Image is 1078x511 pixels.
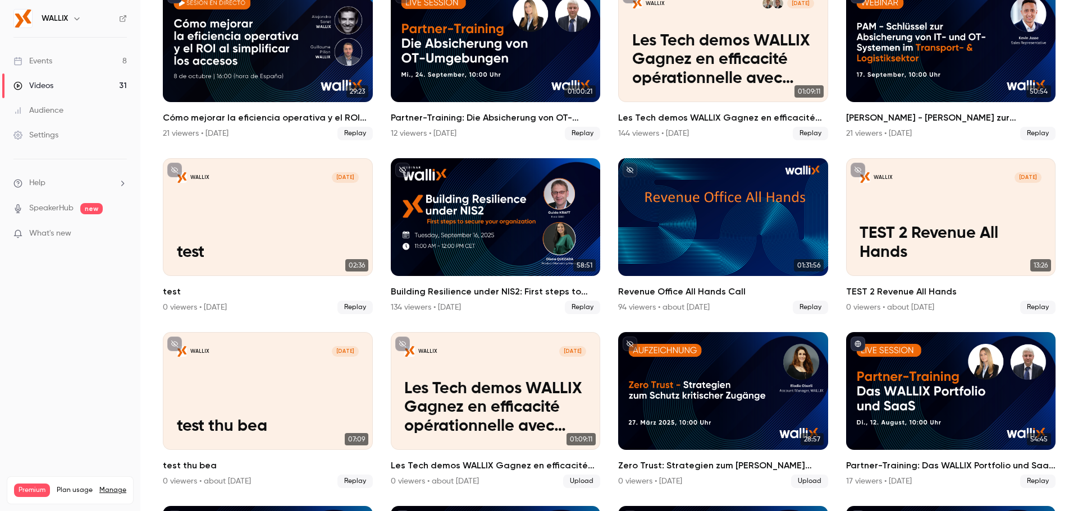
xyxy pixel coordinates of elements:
[565,301,600,314] span: Replay
[13,130,58,141] div: Settings
[860,172,870,182] img: TEST 2 Revenue All Hands
[618,111,828,125] h2: Les Tech demos WALLIX Gagnez en efficacité opérationnelle avec WALLIX PAM
[113,229,127,239] iframe: Noticeable Trigger
[846,332,1056,488] li: Partner-Training: Das WALLIX Portfolio und SaaS (Ersatztermin)
[167,163,182,177] button: unpublished
[1027,433,1051,445] span: 54:45
[623,163,637,177] button: unpublished
[13,177,127,189] li: help-dropdown-opener
[567,433,596,445] span: 01:09:11
[190,348,209,355] p: WALLIX
[13,56,52,67] div: Events
[1026,85,1051,98] span: 50:54
[391,302,461,313] div: 134 viewers • [DATE]
[337,475,373,488] span: Replay
[190,174,209,181] p: WALLIX
[846,111,1056,125] h2: [PERSON_NAME] - [PERSON_NAME] zur Absicherung von IT- und OT-Systemen im Transport- & Logistiksektor
[346,85,368,98] span: 29:23
[391,332,601,488] a: Les Tech demos WALLIX Gagnez en efficacité opérationnelle avec WALLIX PAM(1)WALLIX[DATE]Les Tech ...
[29,228,71,240] span: What's new
[163,332,373,488] li: test thu bea
[846,158,1056,314] li: TEST 2 Revenue All Hands
[391,285,601,298] h2: Building Resilience under NIS2: First steps to secure your organization
[618,158,828,314] a: 01:31:56Revenue Office All Hands Call94 viewers • about [DATE]Replay
[618,332,828,488] a: 28:57Zero Trust: Strategien zum [PERSON_NAME] kritischer Zugänge0 viewers • [DATE]Upload
[395,337,410,351] button: unpublished
[860,224,1042,262] p: TEST 2 Revenue All Hands
[846,302,934,313] div: 0 viewers • about [DATE]
[791,475,828,488] span: Upload
[846,459,1056,472] h2: Partner-Training: Das WALLIX Portfolio und SaaS (Ersatztermin)
[418,348,437,355] p: WALLIX
[345,433,368,445] span: 07:09
[99,486,126,495] a: Manage
[80,203,103,214] span: new
[851,337,865,351] button: published
[794,259,824,271] span: 01:31:56
[177,417,359,436] p: test thu bea
[846,285,1056,298] h2: TEST 2 Revenue All Hands
[391,128,456,139] div: 12 viewers • [DATE]
[332,346,359,356] span: [DATE]
[163,476,251,487] div: 0 viewers • about [DATE]
[1020,475,1056,488] span: Replay
[345,259,368,271] span: 02:36
[565,127,600,140] span: Replay
[391,332,601,488] li: Les Tech demos WALLIX Gagnez en efficacité opérationnelle avec WALLIX PAM(1)
[801,433,824,445] span: 28:57
[564,85,596,98] span: 01:00:21
[163,158,373,314] li: test
[42,13,68,24] h6: WALLIX
[618,459,828,472] h2: Zero Trust: Strategien zum [PERSON_NAME] kritischer Zugänge
[404,346,414,356] img: Les Tech demos WALLIX Gagnez en efficacité opérationnelle avec WALLIX PAM(1)
[618,332,828,488] li: Zero Trust: Strategien zum Schutz kritischer Zugänge
[29,202,74,214] a: SpeakerHub
[14,10,32,27] img: WALLIX
[167,337,182,351] button: unpublished
[13,80,53,91] div: Videos
[851,163,865,177] button: unpublished
[846,332,1056,488] a: 54:45Partner-Training: Das WALLIX Portfolio und SaaS (Ersatztermin)17 viewers • [DATE]Replay
[29,177,45,189] span: Help
[573,259,596,271] span: 58:51
[563,475,600,488] span: Upload
[332,172,359,182] span: [DATE]
[793,301,828,314] span: Replay
[163,459,373,472] h2: test thu bea
[163,332,373,488] a: test thu beaWALLIX[DATE]test thu bea07:09test thu bea0 viewers • about [DATE]Replay
[337,301,373,314] span: Replay
[618,128,689,139] div: 144 viewers • [DATE]
[163,128,229,139] div: 21 viewers • [DATE]
[618,476,682,487] div: 0 viewers • [DATE]
[632,32,814,89] p: Les Tech demos WALLIX Gagnez en efficacité opérationnelle avec WALLIX PAM
[391,111,601,125] h2: Partner-Training: Die Absicherung von OT-Umgebungen mit WALLIX
[623,337,637,351] button: unpublished
[1020,301,1056,314] span: Replay
[391,158,601,314] a: 58:51Building Resilience under NIS2: First steps to secure your organization134 viewers • [DATE]R...
[395,163,410,177] button: unpublished
[13,105,63,116] div: Audience
[1015,172,1042,182] span: [DATE]
[163,158,373,314] a: testWALLIX[DATE]test02:36test0 viewers • [DATE]Replay
[1020,127,1056,140] span: Replay
[793,127,828,140] span: Replay
[618,302,710,313] div: 94 viewers • about [DATE]
[846,158,1056,314] a: TEST 2 Revenue All HandsWALLIX[DATE]TEST 2 Revenue All Hands13:26TEST 2 Revenue All Hands0 viewer...
[391,459,601,472] h2: Les Tech demos WALLIX Gagnez en efficacité opérationnelle avec WALLIX PAM(1)
[14,484,50,497] span: Premium
[874,174,893,181] p: WALLIX
[391,476,479,487] div: 0 viewers • about [DATE]
[794,85,824,98] span: 01:09:11
[177,172,187,182] img: test
[559,346,586,356] span: [DATE]
[163,111,373,125] h2: Cómo mejorar la eficiencia operativa y el ROI simplificando los accesos
[404,380,586,436] p: Les Tech demos WALLIX Gagnez en efficacité opérationnelle avec WALLIX PAM(1)
[337,127,373,140] span: Replay
[618,285,828,298] h2: Revenue Office All Hands Call
[163,285,373,298] h2: test
[846,128,912,139] div: 21 viewers • [DATE]
[177,346,187,356] img: test thu bea
[391,158,601,314] li: Building Resilience under NIS2: First steps to secure your organization
[57,486,93,495] span: Plan usage
[1030,259,1051,271] span: 13:26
